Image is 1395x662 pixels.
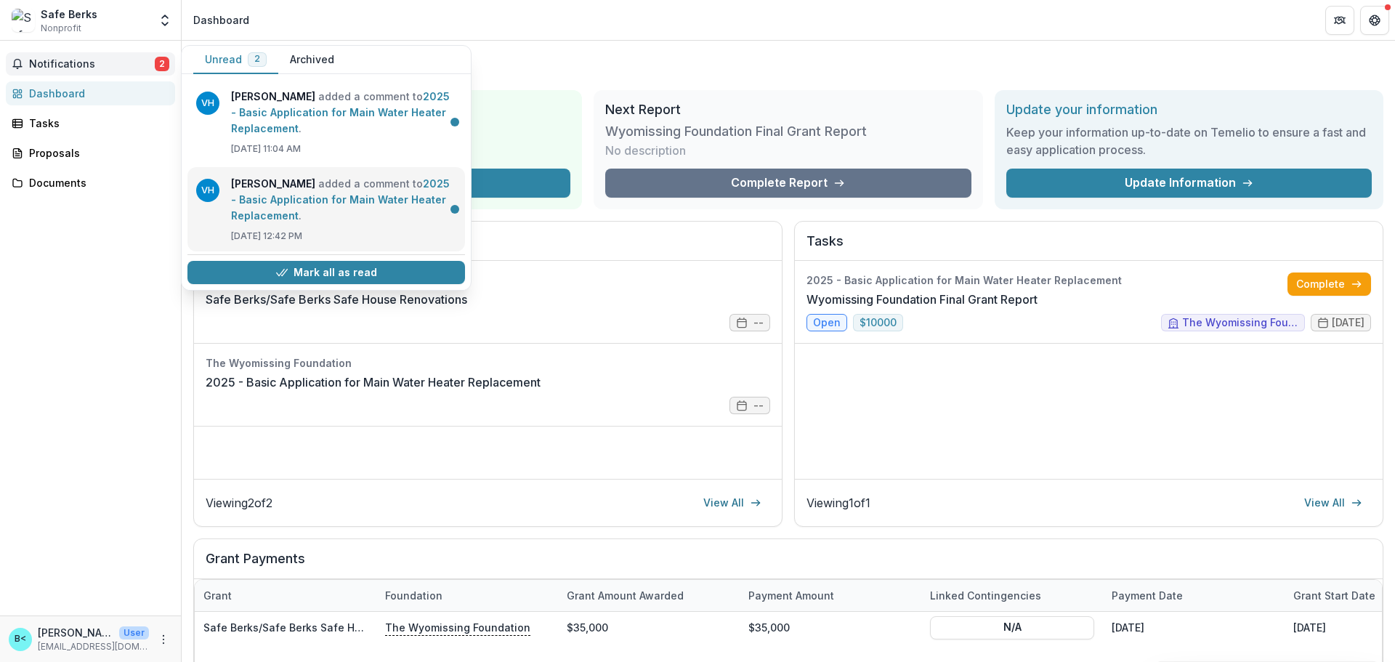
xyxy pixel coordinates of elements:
[1287,273,1371,296] a: Complete
[806,291,1038,308] a: Wyomissing Foundation Final Grant Report
[558,612,740,643] div: $35,000
[1325,6,1354,35] button: Partners
[231,89,456,137] p: added a comment to .
[155,57,169,71] span: 2
[193,12,249,28] div: Dashboard
[740,580,921,611] div: Payment Amount
[605,169,971,198] a: Complete Report
[187,9,255,31] nav: breadcrumb
[1103,580,1285,611] div: Payment date
[6,81,175,105] a: Dashboard
[203,621,447,634] a: Safe Berks/Safe Berks Safe House Renovations
[187,261,465,284] button: Mark all as read
[6,111,175,135] a: Tasks
[155,631,172,648] button: More
[1295,491,1371,514] a: View All
[605,102,971,118] h2: Next Report
[385,619,530,635] p: The Wyomissing Foundation
[806,494,870,512] p: Viewing 1 of 1
[254,54,260,64] span: 2
[231,90,450,134] a: 2025 - Basic Application for Main Water Heater Replacement
[930,615,1094,639] button: N/A
[1006,169,1372,198] a: Update Information
[921,588,1050,603] div: Linked Contingencies
[605,142,686,159] p: No description
[29,175,163,190] div: Documents
[41,7,97,22] div: Safe Berks
[206,494,272,512] p: Viewing 2 of 2
[1285,588,1384,603] div: Grant start date
[558,580,740,611] div: Grant amount awarded
[605,124,867,140] h3: Wyomissing Foundation Final Grant Report
[376,580,558,611] div: Foundation
[29,86,163,101] div: Dashboard
[278,46,346,74] button: Archived
[1006,102,1372,118] h2: Update your information
[6,141,175,165] a: Proposals
[558,588,692,603] div: Grant amount awarded
[119,626,149,639] p: User
[29,58,155,70] span: Notifications
[206,291,467,308] a: Safe Berks/Safe Berks Safe House Renovations
[193,52,1383,78] h1: Dashboard
[206,233,770,261] h2: Proposals
[41,22,81,35] span: Nonprofit
[921,580,1103,611] div: Linked Contingencies
[1103,588,1192,603] div: Payment date
[195,580,376,611] div: Grant
[29,145,163,161] div: Proposals
[195,588,240,603] div: Grant
[740,612,921,643] div: $35,000
[1360,6,1389,35] button: Get Help
[6,52,175,76] button: Notifications2
[206,374,541,391] a: 2025 - Basic Application for Main Water Heater Replacement
[38,640,149,653] p: [EMAIL_ADDRESS][DOMAIN_NAME]
[1103,612,1285,643] div: [DATE]
[6,171,175,195] a: Documents
[231,177,450,222] a: 2025 - Basic Application for Main Water Heater Replacement
[12,9,35,32] img: Safe Berks
[376,588,451,603] div: Foundation
[231,176,456,224] p: added a comment to .
[806,233,1371,261] h2: Tasks
[15,634,26,644] div: Beth Garrigan <bethg@safeberks.org>
[695,491,770,514] a: View All
[29,116,163,131] div: Tasks
[1006,124,1372,158] h3: Keep your information up-to-date on Temelio to ensure a fast and easy application process.
[740,588,843,603] div: Payment Amount
[38,625,113,640] p: [PERSON_NAME] <[EMAIL_ADDRESS][DOMAIN_NAME]>
[155,6,175,35] button: Open entity switcher
[193,46,278,74] button: Unread
[206,551,1371,578] h2: Grant Payments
